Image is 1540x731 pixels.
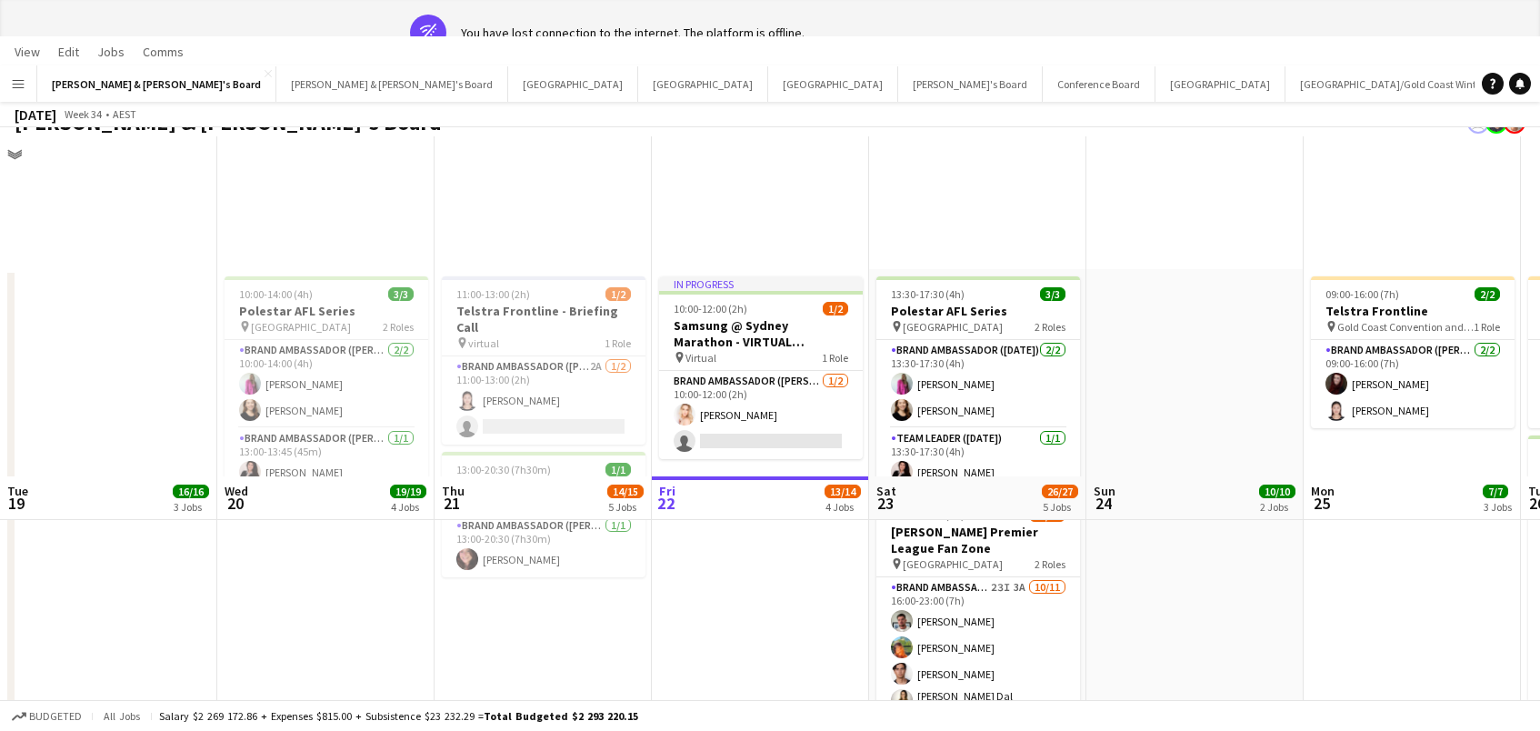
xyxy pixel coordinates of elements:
[1475,287,1500,301] span: 2/2
[1474,320,1500,334] span: 1 Role
[1325,287,1399,301] span: 09:00-16:00 (7h)
[37,66,276,102] button: [PERSON_NAME] & [PERSON_NAME]'s Board
[656,493,675,514] span: 22
[659,276,863,459] app-job-card: In progress10:00-12:00 (2h)1/2Samsung @ Sydney Marathon - VIRTUAL BRIEFING Virtual1 RoleBrand Amb...
[383,320,414,334] span: 2 Roles
[29,710,82,723] span: Budgeted
[390,485,426,498] span: 19/19
[1311,340,1515,428] app-card-role: Brand Ambassador ([PERSON_NAME])2/209:00-16:00 (7h)[PERSON_NAME][PERSON_NAME]
[159,709,638,723] div: Salary $2 269 172.86 + Expenses $815.00 + Subsistence $23 232.29 =
[1091,493,1115,514] span: 24
[823,302,848,315] span: 1/2
[876,276,1080,490] app-job-card: 13:30-17:30 (4h)3/3Polestar AFL Series [GEOGRAPHIC_DATA]2 RolesBrand Ambassador ([DATE])2/213:30-...
[1285,66,1501,102] button: [GEOGRAPHIC_DATA]/Gold Coast Winter
[822,351,848,365] span: 1 Role
[1308,493,1335,514] span: 25
[768,66,898,102] button: [GEOGRAPHIC_DATA]
[1311,483,1335,499] span: Mon
[442,483,465,499] span: Thu
[251,320,351,334] span: [GEOGRAPHIC_DATA]
[484,709,638,723] span: Total Budgeted $2 293 220.15
[1043,66,1155,102] button: Conference Board
[456,463,551,476] span: 13:00-20:30 (7h30m)
[903,557,1003,571] span: [GEOGRAPHIC_DATA]
[461,25,805,41] div: You have lost connection to the internet. The platform is offline.
[1094,483,1115,499] span: Sun
[659,371,863,459] app-card-role: Brand Ambassador ([PERSON_NAME])1/210:00-12:00 (2h)[PERSON_NAME]
[222,493,248,514] span: 20
[7,483,28,499] span: Tue
[439,493,465,514] span: 21
[225,303,428,319] h3: Polestar AFL Series
[7,40,47,64] a: View
[1337,320,1474,334] span: Gold Coast Convention and Exhibition Centre
[51,40,86,64] a: Edit
[388,287,414,301] span: 3/3
[1311,276,1515,428] app-job-card: 09:00-16:00 (7h)2/2Telstra Frontline Gold Coast Convention and Exhibition Centre1 RoleBrand Ambas...
[5,493,28,514] span: 19
[605,463,631,476] span: 1/1
[225,483,248,499] span: Wed
[876,428,1080,490] app-card-role: Team Leader ([DATE])1/113:30-17:30 (4h)[PERSON_NAME]
[1035,557,1065,571] span: 2 Roles
[659,276,863,291] div: In progress
[638,66,768,102] button: [GEOGRAPHIC_DATA]
[97,44,125,60] span: Jobs
[825,485,861,498] span: 13/14
[225,340,428,428] app-card-role: Brand Ambassador ([PERSON_NAME])2/210:00-14:00 (4h)[PERSON_NAME][PERSON_NAME]
[239,287,313,301] span: 10:00-14:00 (4h)
[876,483,896,499] span: Sat
[391,500,425,514] div: 4 Jobs
[608,500,643,514] div: 5 Jobs
[276,66,508,102] button: [PERSON_NAME] & [PERSON_NAME]'s Board
[1484,500,1512,514] div: 3 Jobs
[891,287,965,301] span: 13:30-17:30 (4h)
[1311,303,1515,319] h3: Telstra Frontline
[100,709,144,723] span: All jobs
[442,303,645,335] h3: Telstra Frontline - Briefing Call
[1042,485,1078,498] span: 26/27
[442,516,645,577] app-card-role: Brand Ambassador ([PERSON_NAME])1/113:00-20:30 (7h30m)[PERSON_NAME]
[825,500,860,514] div: 4 Jobs
[1259,485,1295,498] span: 10/10
[605,336,631,350] span: 1 Role
[9,706,85,726] button: Budgeted
[442,276,645,445] app-job-card: 11:00-13:00 (2h)1/2Telstra Frontline - Briefing Call virtual1 RoleBrand Ambassador ([PERSON_NAME]...
[1155,66,1285,102] button: [GEOGRAPHIC_DATA]
[876,340,1080,428] app-card-role: Brand Ambassador ([DATE])2/213:30-17:30 (4h)[PERSON_NAME][PERSON_NAME]
[508,66,638,102] button: [GEOGRAPHIC_DATA]
[605,287,631,301] span: 1/2
[1040,287,1065,301] span: 3/3
[113,107,136,121] div: AEST
[442,356,645,445] app-card-role: Brand Ambassador ([PERSON_NAME])2A1/211:00-13:00 (2h)[PERSON_NAME]
[874,493,896,514] span: 23
[143,44,184,60] span: Comms
[1035,320,1065,334] span: 2 Roles
[58,44,79,60] span: Edit
[1260,500,1295,514] div: 2 Jobs
[456,287,530,301] span: 11:00-13:00 (2h)
[659,317,863,350] h3: Samsung @ Sydney Marathon - VIRTUAL BRIEFING
[174,500,208,514] div: 3 Jobs
[15,105,56,124] div: [DATE]
[90,40,132,64] a: Jobs
[468,336,499,350] span: virtual
[225,428,428,490] app-card-role: Brand Ambassador ([PERSON_NAME])1/113:00-13:45 (45m)[PERSON_NAME]
[876,303,1080,319] h3: Polestar AFL Series
[135,40,191,64] a: Comms
[60,107,105,121] span: Week 34
[898,66,1043,102] button: [PERSON_NAME]'s Board
[15,44,40,60] span: View
[442,452,645,577] app-job-card: 13:00-20:30 (7h30m)1/1Site Orientation: Event Staff [GEOGRAPHIC_DATA]1 RoleBrand Ambassador ([PER...
[225,276,428,490] app-job-card: 10:00-14:00 (4h)3/3Polestar AFL Series [GEOGRAPHIC_DATA]2 RolesBrand Ambassador ([PERSON_NAME])2/...
[1483,485,1508,498] span: 7/7
[685,351,716,365] span: Virtual
[607,485,644,498] span: 14/15
[1043,500,1077,514] div: 5 Jobs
